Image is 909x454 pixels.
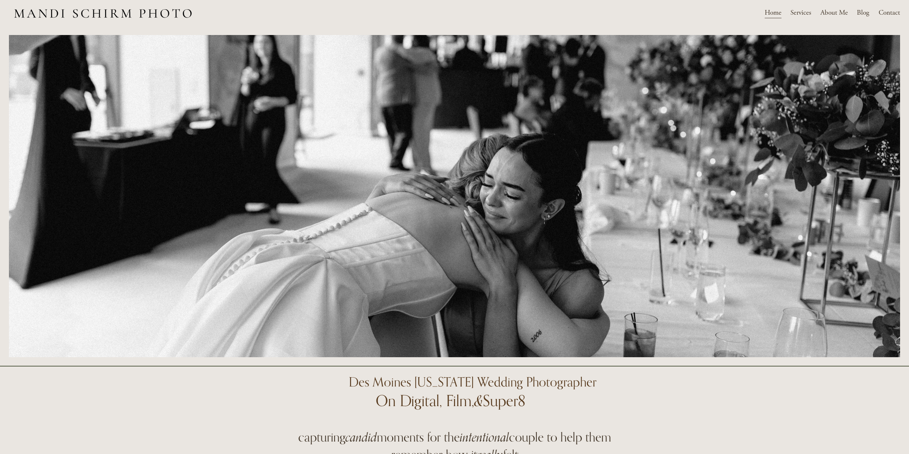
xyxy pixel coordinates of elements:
span: Services [790,8,811,19]
a: Contact [879,7,900,19]
img: K&D-269.jpg [9,35,900,357]
a: Blog [857,7,869,19]
a: About Me [820,7,848,19]
h1: On Digital, Film, Super8 [376,393,525,409]
em: & [474,389,483,414]
em: candid [345,427,377,448]
img: Des Moines Wedding Photographer - Mandi Schirm Photo [9,1,197,25]
a: Home [765,7,781,19]
h1: Des Moines [US_STATE] Wedding Photographer [349,375,596,388]
em: intentional [460,427,509,448]
a: folder dropdown [790,7,811,19]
